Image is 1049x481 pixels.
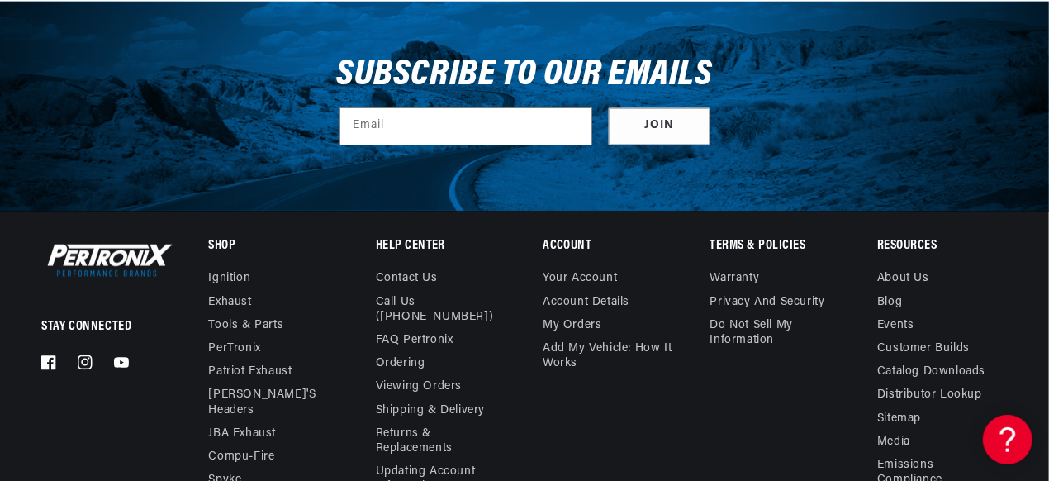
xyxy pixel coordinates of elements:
a: Exhaust [208,291,251,314]
a: About Us [877,271,929,290]
a: Returns & Replacements [376,422,493,460]
a: Call Us ([PHONE_NUMBER]) [376,291,494,329]
a: Catalog Downloads [877,360,985,383]
a: Warranty [710,271,760,290]
a: Events [877,314,914,337]
a: Contact us [376,271,438,290]
a: FAQ Pertronix [376,329,453,352]
a: Customer Builds [877,337,970,360]
a: Ordering [376,352,425,375]
a: JBA Exhaust [208,422,276,445]
p: Stay Connected [41,318,154,336]
img: Pertronix [41,240,173,280]
input: Email [340,108,591,145]
a: Blog [877,291,902,314]
a: Account details [543,291,629,314]
a: Shipping & Delivery [376,399,485,422]
a: Add My Vehicle: How It Works [543,337,672,375]
a: Privacy and Security [710,291,825,314]
a: Distributor Lookup [877,383,982,407]
a: Patriot Exhaust [208,360,292,383]
a: [PERSON_NAME]'s Headers [208,383,325,421]
a: Sitemap [877,407,921,431]
a: Your account [543,271,617,290]
a: Ignition [208,271,250,290]
a: Compu-Fire [208,445,274,469]
a: Do not sell my information [710,314,840,352]
a: PerTronix [208,337,260,360]
button: Subscribe [609,108,710,145]
h3: Subscribe to our emails [336,60,713,91]
a: Viewing Orders [376,375,462,398]
a: Tools & Parts [208,314,283,337]
a: My orders [543,314,601,337]
a: Media [877,431,910,454]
